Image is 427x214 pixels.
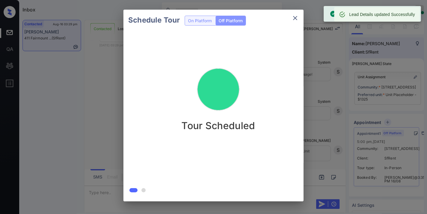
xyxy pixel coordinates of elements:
div: Lead Details updated Successfully [349,9,415,20]
img: success.888e7dccd4847a8d9502.gif [188,60,248,120]
h2: Schedule Tour [123,10,185,31]
button: close [289,12,301,24]
div: Off-Platform Tour scheduled successfully [330,8,410,20]
p: Tour Scheduled [181,120,255,132]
